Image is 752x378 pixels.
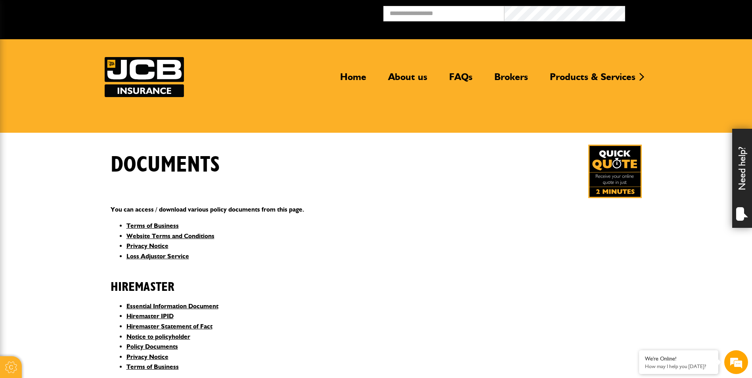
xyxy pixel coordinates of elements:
a: Policy Documents [126,343,178,350]
a: FAQs [443,71,478,89]
a: About us [382,71,433,89]
a: Loss Adjustor Service [126,252,189,260]
a: Terms of Business [126,222,179,229]
a: Notice to policyholder [126,333,190,340]
div: Need help? [732,129,752,228]
a: Products & Services [544,71,641,89]
div: We're Online! [645,355,712,362]
a: Hiremaster IPID [126,312,174,320]
a: Privacy Notice [126,242,168,250]
a: Get your insurance quote in just 2-minutes [588,145,642,198]
h2: Hiremaster [111,267,642,294]
p: You can access / download various policy documents from this page. [111,204,642,215]
h1: Documents [111,152,220,178]
a: Hiremaster Statement of Fact [126,323,212,330]
p: How may I help you today? [645,363,712,369]
a: Terms of Business [126,363,179,370]
a: Essential Information Document [126,302,218,310]
a: Brokers [488,71,534,89]
a: JCB Insurance Services [105,57,184,97]
a: Website Terms and Conditions [126,232,214,240]
img: Quick Quote [588,145,642,198]
a: Privacy Notice [126,353,168,361]
img: JCB Insurance Services logo [105,57,184,97]
button: Broker Login [625,6,746,18]
a: Home [334,71,372,89]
